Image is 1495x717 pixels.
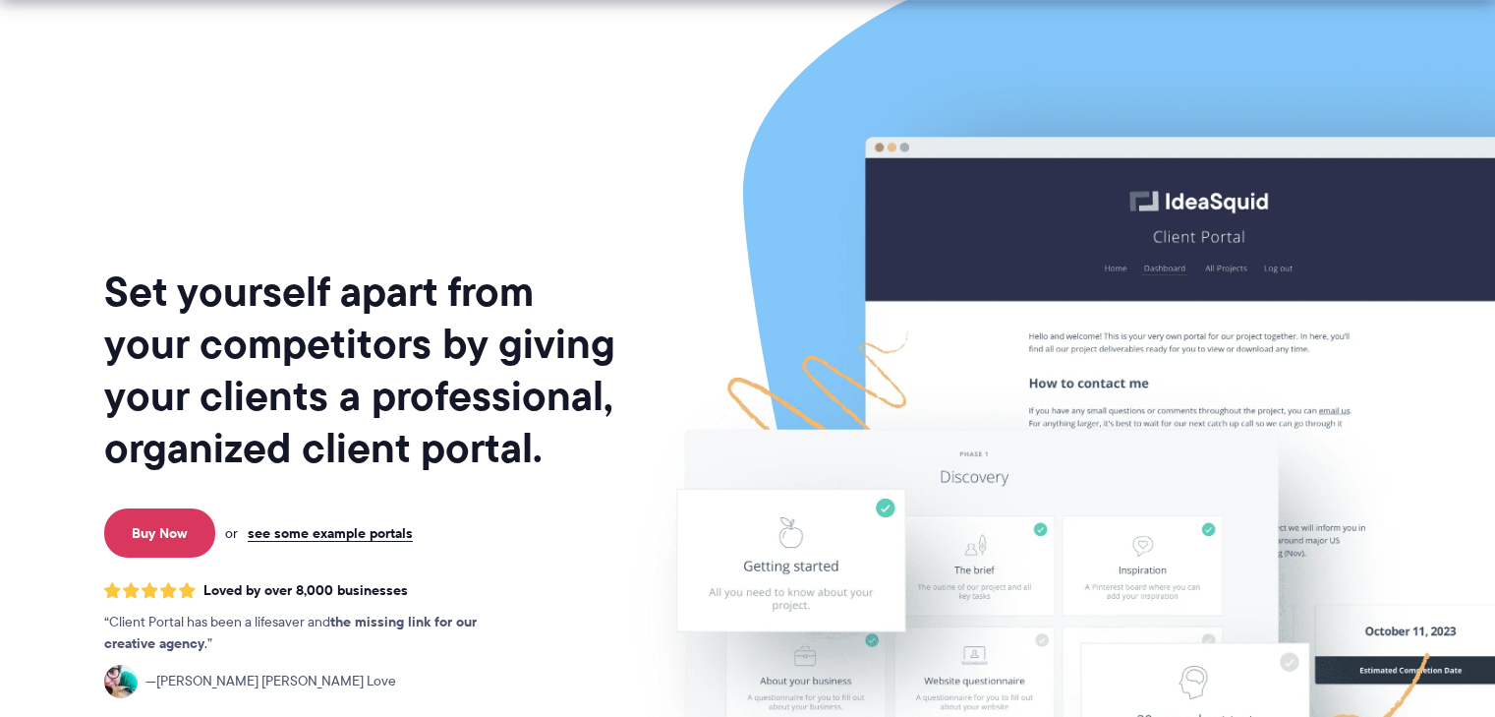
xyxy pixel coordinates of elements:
a: see some example portals [248,524,413,542]
a: Buy Now [104,508,215,558]
span: Loved by over 8,000 businesses [203,582,408,599]
strong: the missing link for our creative agency [104,611,477,654]
span: [PERSON_NAME] [PERSON_NAME] Love [145,671,396,692]
span: or [225,524,238,542]
h1: Set yourself apart from your competitors by giving your clients a professional, organized client ... [104,266,619,474]
p: Client Portal has been a lifesaver and . [104,612,517,655]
